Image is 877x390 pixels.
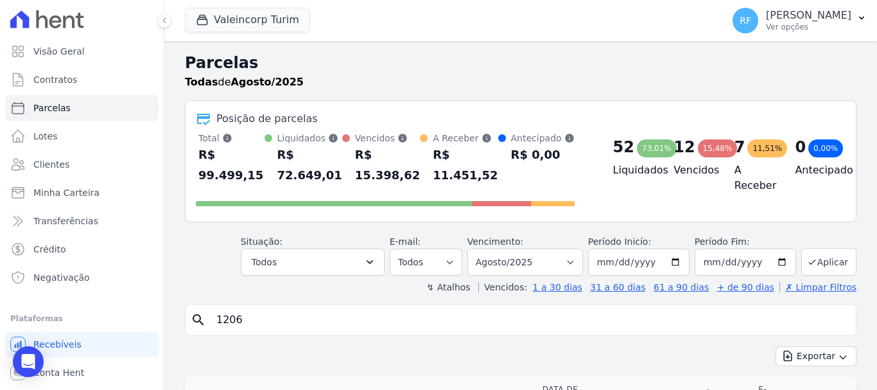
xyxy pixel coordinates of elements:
[613,163,654,178] h4: Liquidados
[740,16,751,25] span: RF
[776,346,856,366] button: Exportar
[734,163,775,193] h4: A Receber
[198,145,265,186] div: R$ 99.499,15
[33,158,69,171] span: Clientes
[241,236,282,247] label: Situação:
[355,132,420,145] div: Vencidos
[33,73,77,86] span: Contratos
[433,145,498,186] div: R$ 11.451,52
[5,360,159,386] a: Conta Hent
[355,145,420,186] div: R$ 15.398,62
[613,137,634,157] div: 52
[654,282,709,292] a: 61 a 90 dias
[588,236,651,247] label: Período Inicío:
[33,186,100,199] span: Minha Carteira
[5,123,159,149] a: Lotes
[5,152,159,177] a: Clientes
[33,45,85,58] span: Visão Geral
[801,248,856,276] button: Aplicar
[277,145,342,186] div: R$ 72.649,01
[5,39,159,64] a: Visão Geral
[5,208,159,234] a: Transferências
[426,282,470,292] label: ↯ Atalhos
[673,137,695,157] div: 12
[191,312,206,328] i: search
[808,139,843,157] div: 0,00%
[5,180,159,206] a: Minha Carteira
[795,163,835,178] h4: Antecipado
[33,215,98,227] span: Transferências
[33,102,71,114] span: Parcelas
[5,332,159,357] a: Recebíveis
[185,76,218,88] strong: Todas
[766,22,851,32] p: Ver opções
[390,236,421,247] label: E-mail:
[209,307,851,333] input: Buscar por nome do lote ou do cliente
[695,235,796,249] label: Período Fim:
[216,111,318,127] div: Posição de parcelas
[198,132,265,145] div: Total
[277,132,342,145] div: Liquidados
[10,311,153,326] div: Plataformas
[590,282,645,292] a: 31 a 60 dias
[185,8,310,32] button: Valeincorp Turim
[467,236,523,247] label: Vencimento:
[722,3,877,39] button: RF [PERSON_NAME] Ver opções
[241,249,385,276] button: Todos
[5,265,159,290] a: Negativação
[779,282,856,292] a: ✗ Limpar Filtros
[33,271,90,284] span: Negativação
[511,132,575,145] div: Antecipado
[478,282,527,292] label: Vencidos:
[185,51,856,75] h2: Parcelas
[5,236,159,262] a: Crédito
[747,139,787,157] div: 11,51%
[673,163,714,178] h4: Vencidos
[33,338,82,351] span: Recebíveis
[533,282,582,292] a: 1 a 30 dias
[33,130,58,143] span: Lotes
[511,145,575,165] div: R$ 0,00
[13,346,44,377] div: Open Intercom Messenger
[433,132,498,145] div: A Receber
[637,139,677,157] div: 73,01%
[698,139,738,157] div: 15,48%
[231,76,304,88] strong: Agosto/2025
[5,95,159,121] a: Parcelas
[795,137,806,157] div: 0
[717,282,774,292] a: + de 90 dias
[734,137,745,157] div: 7
[33,366,84,379] span: Conta Hent
[5,67,159,93] a: Contratos
[33,243,66,256] span: Crédito
[252,254,277,270] span: Todos
[766,9,851,22] p: [PERSON_NAME]
[185,75,304,90] p: de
